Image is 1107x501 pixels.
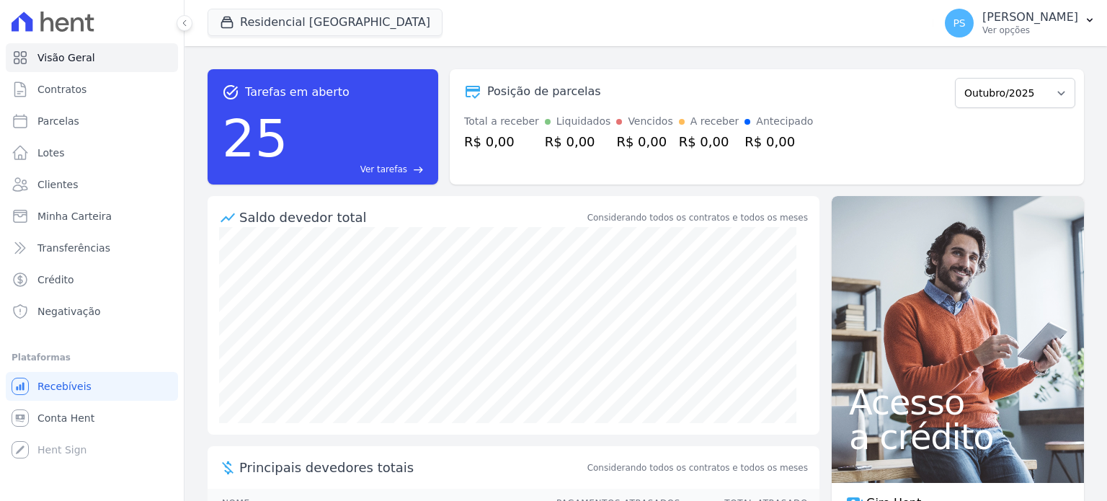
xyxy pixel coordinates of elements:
button: PS [PERSON_NAME] Ver opções [933,3,1107,43]
a: Parcelas [6,107,178,136]
span: a crédito [849,420,1067,454]
span: Transferências [37,241,110,255]
span: PS [953,18,965,28]
span: Conta Hent [37,411,94,425]
a: Contratos [6,75,178,104]
div: 25 [222,101,288,176]
div: R$ 0,00 [616,132,672,151]
span: Principais devedores totais [239,458,584,477]
span: Ver tarefas [360,163,407,176]
div: R$ 0,00 [545,132,611,151]
span: Considerando todos os contratos e todos os meses [587,461,808,474]
div: Antecipado [756,114,813,129]
a: Minha Carteira [6,202,178,231]
a: Negativação [6,297,178,326]
span: Visão Geral [37,50,95,65]
span: Crédito [37,272,74,287]
div: Liquidados [556,114,611,129]
span: Clientes [37,177,78,192]
div: Considerando todos os contratos e todos os meses [587,211,808,224]
span: Contratos [37,82,86,97]
div: A receber [690,114,739,129]
div: R$ 0,00 [679,132,739,151]
a: Transferências [6,234,178,262]
span: Negativação [37,304,101,319]
a: Ver tarefas east [294,163,424,176]
div: Total a receber [464,114,539,129]
span: east [413,164,424,175]
p: [PERSON_NAME] [982,10,1078,25]
span: Recebíveis [37,379,92,394]
a: Recebíveis [6,372,178,401]
div: Vencidos [628,114,672,129]
a: Crédito [6,265,178,294]
a: Clientes [6,170,178,199]
span: Parcelas [37,114,79,128]
div: Posição de parcelas [487,83,601,100]
span: task_alt [222,84,239,101]
div: R$ 0,00 [464,132,539,151]
span: Lotes [37,146,65,160]
a: Lotes [6,138,178,167]
span: Minha Carteira [37,209,112,223]
div: Saldo devedor total [239,208,584,227]
span: Acesso [849,385,1067,420]
span: Tarefas em aberto [245,84,350,101]
div: Plataformas [12,349,172,366]
a: Conta Hent [6,404,178,433]
p: Ver opções [982,25,1078,36]
div: R$ 0,00 [744,132,813,151]
a: Visão Geral [6,43,178,72]
button: Residencial [GEOGRAPHIC_DATA] [208,9,443,36]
